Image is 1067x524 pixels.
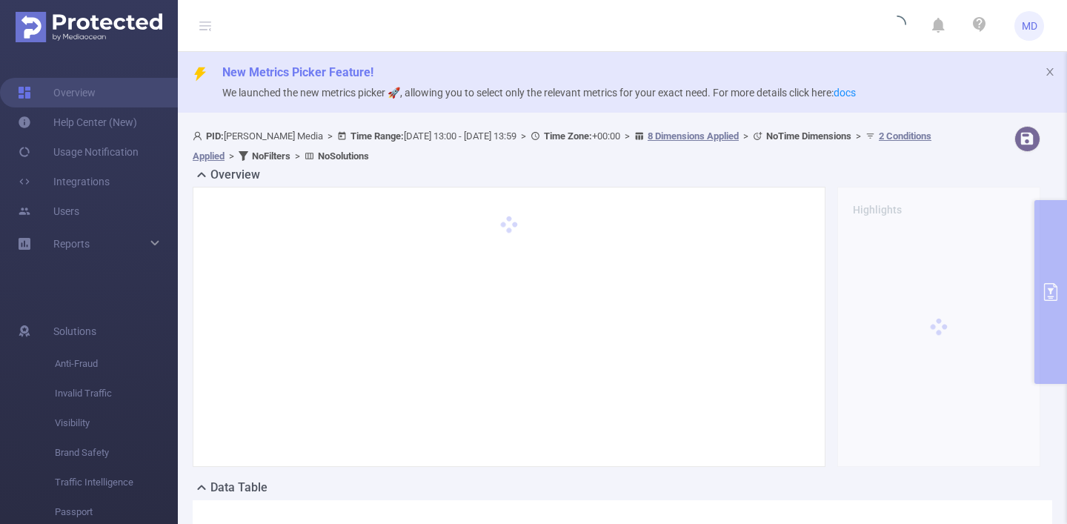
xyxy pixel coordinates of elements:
span: Reports [53,238,90,250]
span: MD [1022,11,1037,41]
span: We launched the new metrics picker 🚀, allowing you to select only the relevant metrics for your e... [222,87,856,99]
a: Usage Notification [18,137,139,167]
a: Overview [18,78,96,107]
a: docs [834,87,856,99]
button: icon: close [1045,64,1055,80]
i: icon: loading [888,16,906,36]
span: Anti-Fraud [55,349,178,379]
b: No Solutions [318,150,369,162]
span: Invalid Traffic [55,379,178,408]
span: Visibility [55,408,178,438]
span: > [739,130,753,142]
span: > [323,130,337,142]
a: Users [18,196,79,226]
i: icon: thunderbolt [193,67,207,82]
span: > [290,150,305,162]
span: > [225,150,239,162]
h2: Data Table [210,479,267,497]
span: Solutions [53,316,96,346]
b: No Time Dimensions [766,130,851,142]
span: New Metrics Picker Feature! [222,65,373,79]
b: PID: [206,130,224,142]
u: 8 Dimensions Applied [648,130,739,142]
b: No Filters [252,150,290,162]
span: Traffic Intelligence [55,468,178,497]
span: > [851,130,865,142]
img: Protected Media [16,12,162,42]
b: Time Zone: [544,130,592,142]
h2: Overview [210,166,260,184]
span: > [620,130,634,142]
i: icon: close [1045,67,1055,77]
b: Time Range: [350,130,404,142]
span: [PERSON_NAME] Media [DATE] 13:00 - [DATE] 13:59 +00:00 [193,130,931,162]
span: > [516,130,531,142]
a: Help Center (New) [18,107,137,137]
a: Integrations [18,167,110,196]
i: icon: user [193,131,206,141]
span: Brand Safety [55,438,178,468]
a: Reports [53,229,90,259]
